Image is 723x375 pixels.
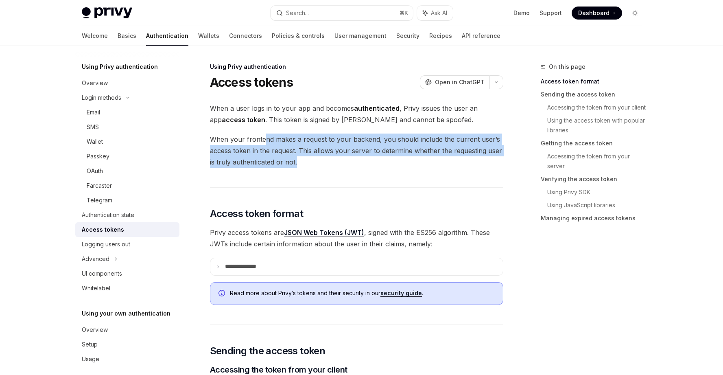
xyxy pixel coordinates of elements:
[87,195,112,205] div: Telegram
[75,178,179,193] a: Farcaster
[87,122,99,132] div: SMS
[210,207,304,220] span: Access token format
[354,104,400,112] strong: authenticated
[87,166,103,176] div: OAuth
[400,10,408,16] span: ⌘ K
[210,103,503,125] span: When a user logs in to your app and becomes , Privy issues the user an app . This token is signed...
[210,63,503,71] div: Using Privy authentication
[82,62,158,72] h5: Using Privy authentication
[541,88,648,101] a: Sending the access token
[87,181,112,191] div: Farcaster
[229,26,262,46] a: Connectors
[82,354,99,364] div: Usage
[230,289,495,297] span: Read more about Privy’s tokens and their security in our .
[218,290,227,298] svg: Info
[75,105,179,120] a: Email
[82,78,108,88] div: Overview
[210,75,293,90] h1: Access tokens
[547,114,648,137] a: Using the access token with popular libraries
[210,227,503,250] span: Privy access tokens are , signed with the ES256 algorithm. These JWTs include certain information...
[75,164,179,178] a: OAuth
[87,137,103,147] div: Wallet
[82,254,109,264] div: Advanced
[82,340,98,349] div: Setup
[272,26,325,46] a: Policies & controls
[420,75,489,89] button: Open in ChatGPT
[578,9,609,17] span: Dashboard
[541,137,648,150] a: Getting the access token
[75,281,179,296] a: Whitelabel
[513,9,530,17] a: Demo
[75,222,179,237] a: Access tokens
[118,26,136,46] a: Basics
[75,134,179,149] a: Wallet
[210,134,503,168] span: When your frontend makes a request to your backend, you should include the current user’s access ...
[82,309,170,318] h5: Using your own authentication
[82,283,110,293] div: Whitelabel
[547,199,648,212] a: Using JavaScript libraries
[87,151,109,161] div: Passkey
[82,7,132,19] img: light logo
[75,76,179,90] a: Overview
[75,322,179,337] a: Overview
[417,6,453,20] button: Ask AI
[82,26,108,46] a: Welcome
[75,193,179,208] a: Telegram
[429,26,452,46] a: Recipes
[286,8,309,18] div: Search...
[549,62,585,72] span: On this page
[198,26,219,46] a: Wallets
[82,325,108,335] div: Overview
[462,26,500,46] a: API reference
[541,212,648,225] a: Managing expired access tokens
[547,150,648,173] a: Accessing the token from your server
[540,9,562,17] a: Support
[380,289,422,297] a: security guide
[435,78,485,86] span: Open in ChatGPT
[82,210,134,220] div: Authentication state
[146,26,188,46] a: Authentication
[547,101,648,114] a: Accessing the token from your client
[82,269,122,279] div: UI components
[547,186,648,199] a: Using Privy SDK
[87,107,100,117] div: Email
[222,116,265,124] strong: access token
[541,173,648,186] a: Verifying the access token
[75,337,179,352] a: Setup
[82,225,124,235] div: Access tokens
[210,344,325,357] span: Sending the access token
[75,352,179,366] a: Usage
[82,93,121,103] div: Login methods
[396,26,419,46] a: Security
[75,208,179,222] a: Authentication state
[284,228,364,237] a: JSON Web Tokens (JWT)
[82,239,130,249] div: Logging users out
[431,9,447,17] span: Ask AI
[334,26,387,46] a: User management
[75,149,179,164] a: Passkey
[75,237,179,252] a: Logging users out
[572,7,622,20] a: Dashboard
[75,266,179,281] a: UI components
[271,6,413,20] button: Search...⌘K
[629,7,642,20] button: Toggle dark mode
[75,120,179,134] a: SMS
[541,75,648,88] a: Access token format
